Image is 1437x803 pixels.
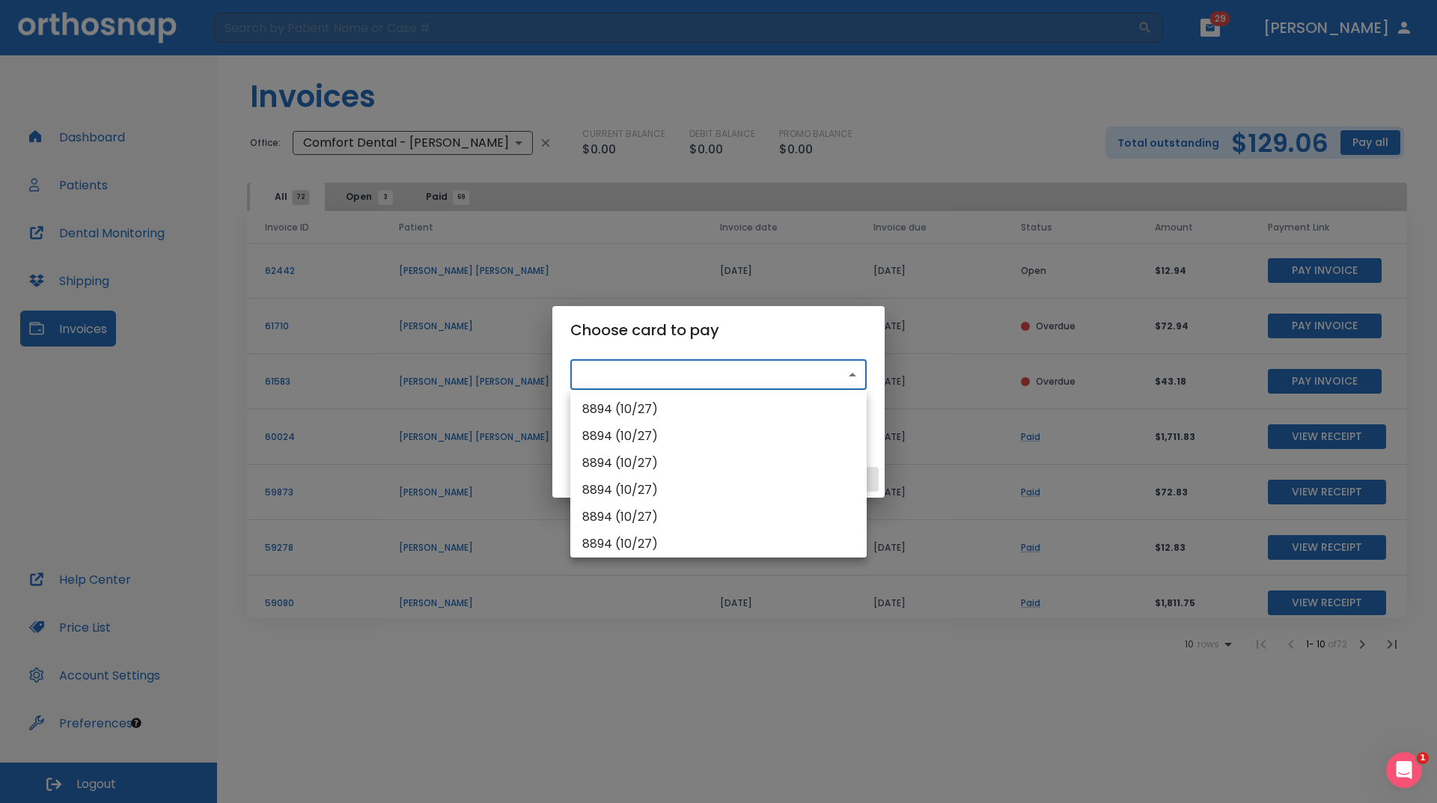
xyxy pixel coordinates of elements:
li: 8894 (10/27) [570,423,867,450]
li: 8894 (10/27) [570,450,867,477]
li: 8894 (10/27) [570,504,867,531]
iframe: Intercom live chat [1386,752,1422,788]
span: 1 [1417,752,1429,764]
li: 8894 (10/27) [570,477,867,504]
li: 8894 (10/27) [570,531,867,558]
li: 8894 (10/27) [570,396,867,423]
